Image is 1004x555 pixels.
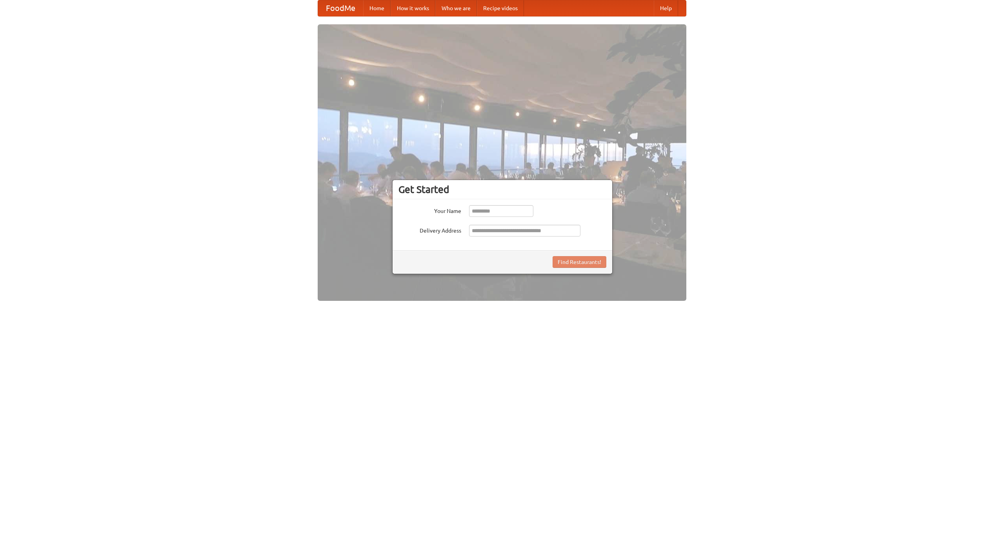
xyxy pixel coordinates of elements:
a: How it works [391,0,435,16]
a: Recipe videos [477,0,524,16]
button: Find Restaurants! [553,256,606,268]
label: Your Name [398,205,461,215]
h3: Get Started [398,184,606,195]
label: Delivery Address [398,225,461,235]
a: Help [654,0,678,16]
a: FoodMe [318,0,363,16]
a: Home [363,0,391,16]
a: Who we are [435,0,477,16]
